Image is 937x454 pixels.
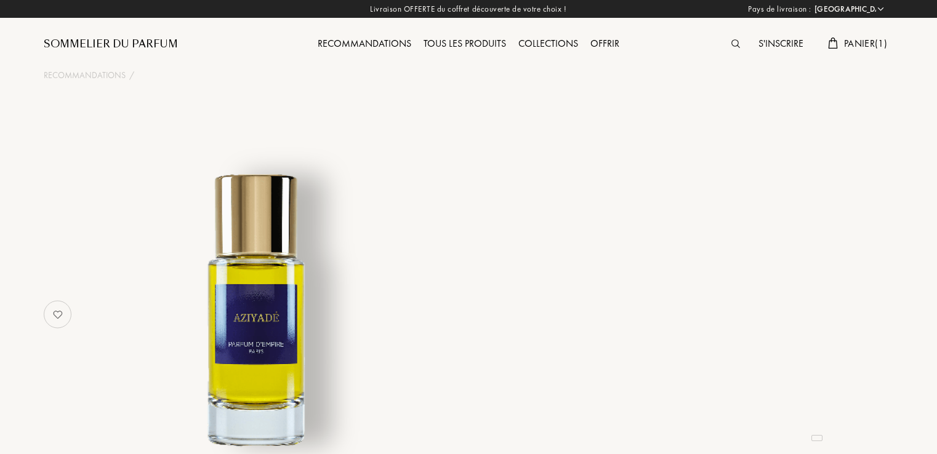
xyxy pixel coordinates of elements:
a: Recommandations [44,69,126,82]
a: Tous les produits [417,37,512,50]
a: Sommelier du Parfum [44,37,178,52]
div: S'inscrire [752,36,810,52]
div: Tous les produits [417,36,512,52]
div: Collections [512,36,584,52]
span: Panier ( 1 ) [844,37,887,50]
img: no_like_p.png [46,302,70,327]
a: Offrir [584,37,625,50]
div: Recommandations [312,36,417,52]
img: cart.svg [828,38,838,49]
a: Collections [512,37,584,50]
div: Offrir [584,36,625,52]
img: search_icn.svg [731,39,740,48]
div: / [129,69,134,82]
a: Recommandations [312,37,417,50]
a: S'inscrire [752,37,810,50]
span: Pays de livraison : [748,3,811,15]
